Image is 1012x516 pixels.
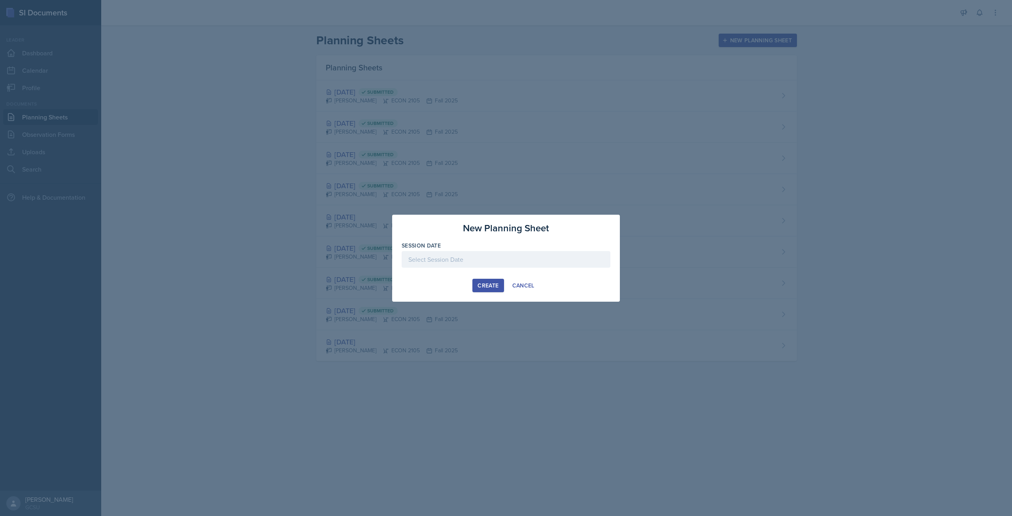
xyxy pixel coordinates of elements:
[507,279,540,292] button: Cancel
[472,279,504,292] button: Create
[463,221,549,235] h3: New Planning Sheet
[512,282,534,289] div: Cancel
[478,282,498,289] div: Create
[402,242,441,249] label: Session Date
